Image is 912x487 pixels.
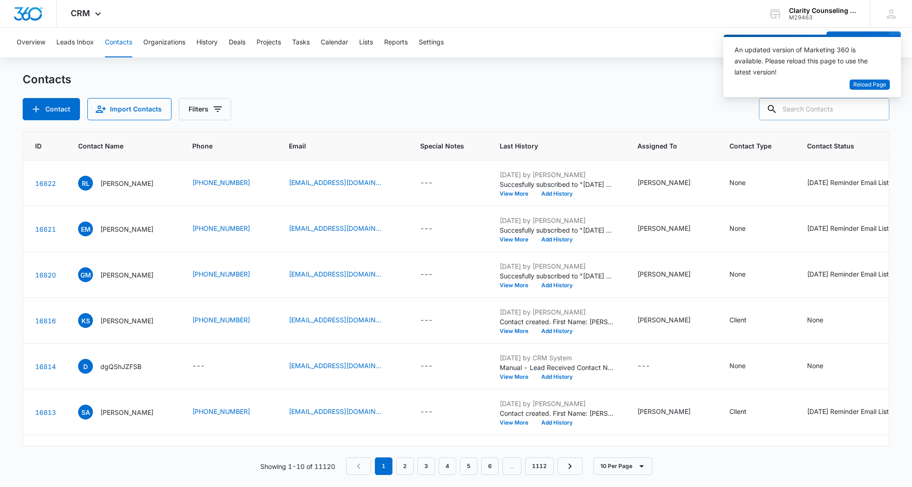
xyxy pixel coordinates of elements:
div: Contact Status - None - Select to Edit Field [807,361,840,372]
button: Add History [535,191,579,197]
button: View More [500,420,535,425]
div: Special Notes - - Select to Edit Field [420,361,449,372]
div: Assigned To - Morgan DiGirolamo - Select to Edit Field [637,223,707,234]
span: Email [289,141,385,151]
span: Last History [500,141,602,151]
a: Page 4 [439,457,456,475]
div: None [729,178,746,187]
span: EM [78,222,93,236]
div: Special Notes - - Select to Edit Field [420,223,449,234]
span: Contact Name [78,141,157,151]
button: 10 Per Page [594,457,652,475]
button: View More [500,237,535,242]
div: Contact Status - Saturday Reminder Email List - Select to Edit Field [807,407,906,418]
div: --- [420,315,433,326]
div: Phone - - Select to Edit Field [192,361,221,372]
p: [DATE] by [PERSON_NAME] [500,170,615,179]
a: Page 3 [417,457,435,475]
span: GM [78,267,93,282]
p: [DATE] by [PERSON_NAME] [500,399,615,408]
div: None [729,223,746,233]
div: Contact Status - None - Select to Edit Field [807,315,840,326]
div: --- [420,361,433,372]
div: Contact Type - None - Select to Edit Field [729,269,762,280]
div: --- [420,178,433,189]
div: None [807,361,823,370]
div: Contact Type - None - Select to Edit Field [729,361,762,372]
p: [PERSON_NAME] [100,316,153,326]
p: Succesfully subscribed to "[DATE] Reminder". [500,179,615,189]
div: Special Notes - - Select to Edit Field [420,407,449,418]
span: ID [35,141,43,151]
div: Contact Status - Saturday Reminder Email List - Select to Edit Field [807,269,906,280]
div: Email - jsaokszzq40q@yahoo.com - Select to Edit Field [289,361,398,372]
p: Contact created. First Name: [PERSON_NAME] Last Name: [PERSON_NAME] Phone: [PHONE_NUMBER] Email: ... [500,317,615,327]
div: None [807,315,823,325]
div: [PERSON_NAME] [637,223,691,233]
nav: Pagination [346,457,582,475]
p: [PERSON_NAME] [100,270,153,280]
div: None [729,269,746,279]
div: account name [789,7,857,14]
div: Contact Status - Saturday Reminder Email List - Select to Edit Field [807,178,906,189]
button: Organizations [143,28,185,57]
p: Succesfully subscribed to "[DATE] Reminder". [500,271,615,281]
button: Filters [179,98,231,120]
a: Navigate to contact details page for Kimberly Souther [35,317,56,325]
a: [EMAIL_ADDRESS][DOMAIN_NAME] [289,269,381,279]
a: Page 6 [481,457,499,475]
button: Lists [359,28,373,57]
span: CRM [71,8,90,18]
button: Add History [535,374,579,380]
button: Add History [535,237,579,242]
div: Assigned To - - Select to Edit Field [637,361,667,372]
a: Next Page [557,457,582,475]
p: [DATE] by [PERSON_NAME] [500,216,615,225]
a: Navigate to contact details page for Gregg Moore [35,271,56,279]
div: Client [729,315,747,325]
div: None [729,361,746,370]
span: Special Notes [420,141,464,151]
button: Add History [535,420,579,425]
div: [DATE] Reminder Email List [807,223,889,233]
button: Import Contacts [87,98,171,120]
p: Showing 1-10 of 11120 [260,462,335,471]
span: Contact Status [807,141,892,151]
button: View More [500,283,535,288]
button: View More [500,374,535,380]
span: KS [78,313,93,328]
button: Leads Inbox [56,28,94,57]
a: Page 5 [460,457,477,475]
div: Contact Name - Rebecca Lennon-Thompson - Select to Edit Field [78,176,170,191]
button: Add Contact [826,31,889,54]
a: Navigate to contact details page for Emily Morrison [35,225,56,233]
div: Email - ltwellness06@gmail.com - Select to Edit Field [289,178,398,189]
div: Contact Status - Saturday Reminder Email List - Select to Edit Field [807,223,906,234]
button: View More [500,328,535,334]
a: [EMAIL_ADDRESS][DOMAIN_NAME] [289,178,381,187]
a: Navigate to contact details page for Sam Ahmed [35,408,56,416]
span: Assigned To [637,141,694,151]
a: Page 2 [396,457,414,475]
div: Phone - (910) 617-9545 - Select to Edit Field [192,315,267,326]
button: Reports [384,28,408,57]
button: View More [500,191,535,197]
div: Email - k.southern@utcoverseas.com - Select to Edit Field [289,315,398,326]
h1: Contacts [23,73,71,86]
p: [PERSON_NAME] [100,179,153,188]
a: [PHONE_NUMBER] [192,315,250,325]
div: Email - emily2020morrison@gmail.com - Select to Edit Field [289,223,398,234]
span: d [78,359,93,374]
div: [PERSON_NAME] [637,269,691,279]
button: Contacts [105,28,132,57]
button: Reload Page [850,80,890,90]
button: Add Contact [23,98,80,120]
div: Email - rangerdale@protonmail.com - Select to Edit Field [289,269,398,280]
span: Phone [192,141,253,151]
a: Page 1112 [525,457,554,475]
a: [EMAIL_ADDRESS][DOMAIN_NAME] [289,315,381,325]
a: [EMAIL_ADDRESS][DOMAIN_NAME] [289,223,381,233]
div: Special Notes - - Select to Edit Field [420,269,449,280]
div: Special Notes - - Select to Edit Field [420,178,449,189]
div: Contact Type - None - Select to Edit Field [729,178,762,189]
